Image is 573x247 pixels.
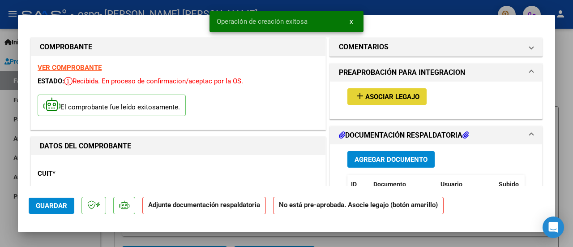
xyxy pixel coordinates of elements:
[339,67,465,78] h1: PREAPROBACIÓN PARA INTEGRACION
[38,77,64,85] span: ESTADO:
[273,197,444,214] strong: No está pre-aprobada. Asocie legajo (botón amarillo)
[330,38,542,56] mat-expansion-panel-header: COMENTARIOS
[437,175,495,194] datatable-header-cell: Usuario
[355,91,365,101] mat-icon: add
[38,64,102,72] a: VER COMPROBANTE
[38,95,186,117] p: El comprobante fue leído exitosamente.
[330,82,542,119] div: PREAPROBACIÓN PARA INTEGRACION
[370,175,437,194] datatable-header-cell: Documento
[440,181,462,188] span: Usuario
[365,93,419,101] span: Asociar Legajo
[330,126,542,144] mat-expansion-panel-header: DOCUMENTACIÓN RESPALDATORIA
[347,88,427,105] button: Asociar Legajo
[217,17,308,26] span: Operación de creación exitosa
[347,151,435,168] button: Agregar Documento
[148,201,260,209] strong: Adjunte documentación respaldatoria
[342,13,360,30] button: x
[330,64,542,82] mat-expansion-panel-header: PREAPROBACIÓN PARA INTEGRACION
[350,17,353,26] span: x
[355,156,428,164] span: Agregar Documento
[40,142,131,150] strong: DATOS DEL COMPROBANTE
[499,181,519,188] span: Subido
[29,198,74,214] button: Guardar
[347,175,370,194] datatable-header-cell: ID
[351,181,357,188] span: ID
[373,181,406,188] span: Documento
[38,169,122,179] p: CUIT
[495,175,540,194] datatable-header-cell: Subido
[40,43,92,51] strong: COMPROBANTE
[64,77,243,85] span: Recibida. En proceso de confirmacion/aceptac por la OS.
[339,42,389,52] h1: COMENTARIOS
[36,202,67,210] span: Guardar
[543,217,564,238] div: Open Intercom Messenger
[339,130,469,141] h1: DOCUMENTACIÓN RESPALDATORIA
